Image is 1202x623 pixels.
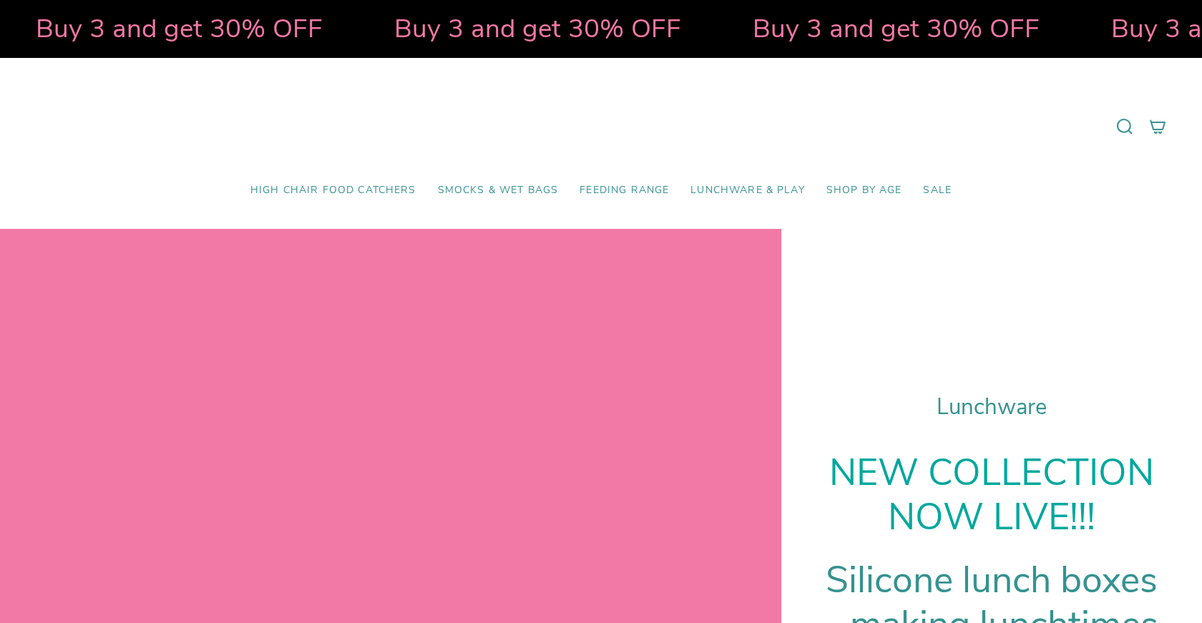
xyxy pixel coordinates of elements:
[829,448,1154,542] strong: NEW COLLECTION NOW LIVE!!!
[240,174,427,207] a: High Chair Food Catchers
[680,174,815,207] a: Lunchware & Play
[438,185,559,197] span: Smocks & Wet Bags
[250,185,416,197] span: High Chair Food Catchers
[826,185,902,197] span: Shop by Age
[816,174,913,207] a: Shop by Age
[912,174,962,207] a: SALE
[580,185,669,197] span: Feeding Range
[569,174,680,207] a: Feeding Range
[749,11,1036,46] strong: Buy 3 and get 30% OFF
[32,11,319,46] strong: Buy 3 and get 30% OFF
[427,174,570,207] a: Smocks & Wet Bags
[391,11,678,46] strong: Buy 3 and get 30% OFF
[690,185,804,197] span: Lunchware & Play
[817,394,1166,421] h1: Lunchware
[478,79,725,174] a: Mumma’s Little Helpers
[923,185,952,197] span: SALE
